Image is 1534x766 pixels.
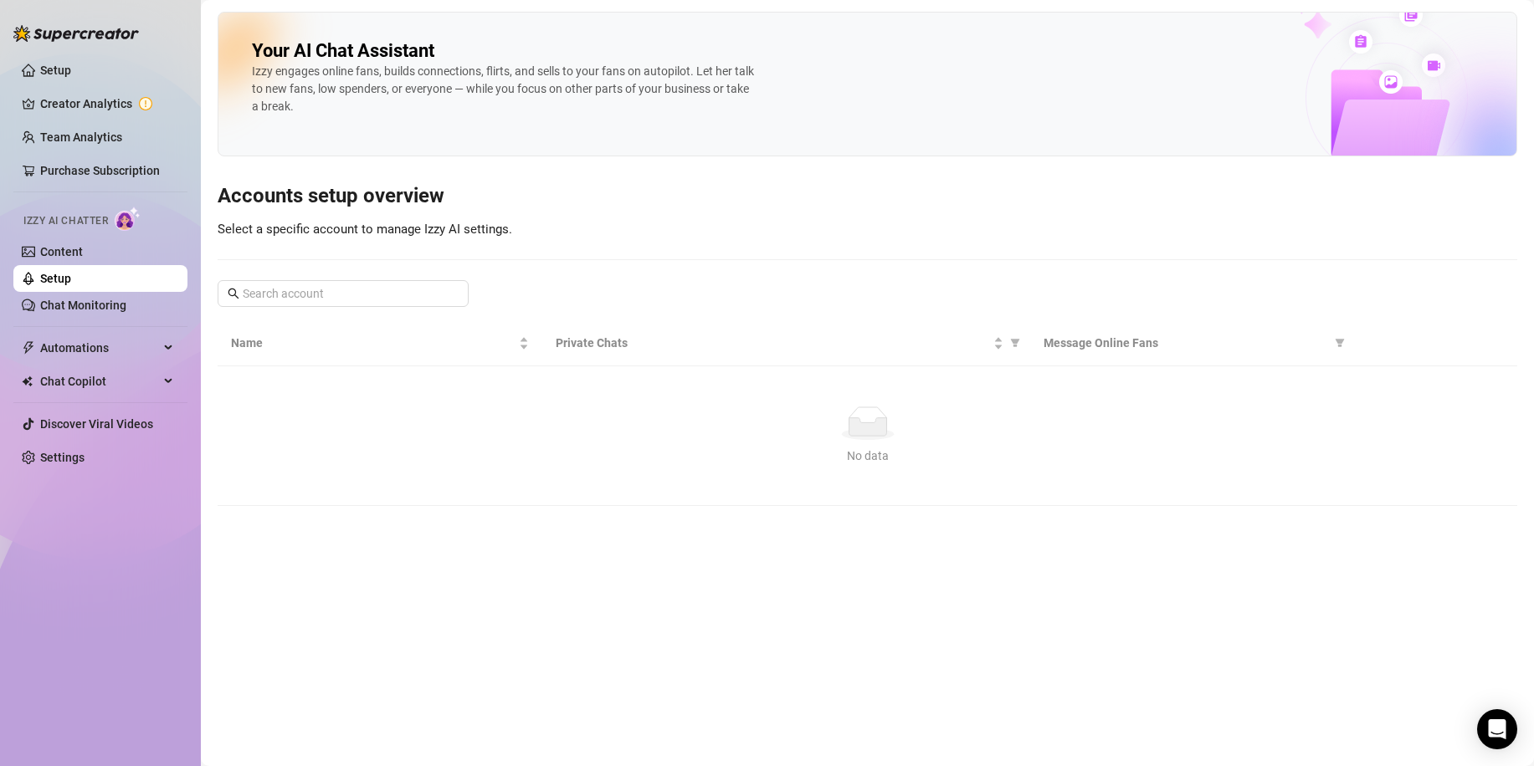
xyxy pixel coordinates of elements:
[218,183,1517,210] h3: Accounts setup overview
[13,25,139,42] img: logo-BBDzfeDw.svg
[218,222,512,237] span: Select a specific account to manage Izzy AI settings.
[231,334,516,352] span: Name
[40,451,85,464] a: Settings
[40,130,122,144] a: Team Analytics
[23,213,108,229] span: Izzy AI Chatter
[228,288,239,299] span: search
[1477,709,1517,749] div: Open Intercom Messenger
[22,341,35,355] span: thunderbolt
[40,164,160,177] a: Purchase Subscription
[1331,330,1348,355] span: filter
[238,447,1497,465] div: No data
[252,39,434,63] h2: Your AI Chat Assistant
[40,90,174,117] a: Creator Analytics exclamation-circle
[115,207,141,231] img: AI Chatter
[1335,338,1345,348] span: filter
[542,320,1029,366] th: Private Chats
[40,417,153,431] a: Discover Viral Videos
[40,334,159,361] span: Automations
[40,245,83,258] a: Content
[40,368,159,395] span: Chat Copilot
[1010,338,1020,348] span: filter
[243,284,445,303] input: Search account
[218,320,542,366] th: Name
[40,64,71,77] a: Setup
[22,375,33,387] img: Chat Copilot
[252,63,754,115] div: Izzy engages online fans, builds connections, flirts, and sells to your fans on autopilot. Let he...
[556,334,989,352] span: Private Chats
[40,272,71,285] a: Setup
[40,299,126,312] a: Chat Monitoring
[1044,334,1328,352] span: Message Online Fans
[1007,330,1024,355] span: filter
